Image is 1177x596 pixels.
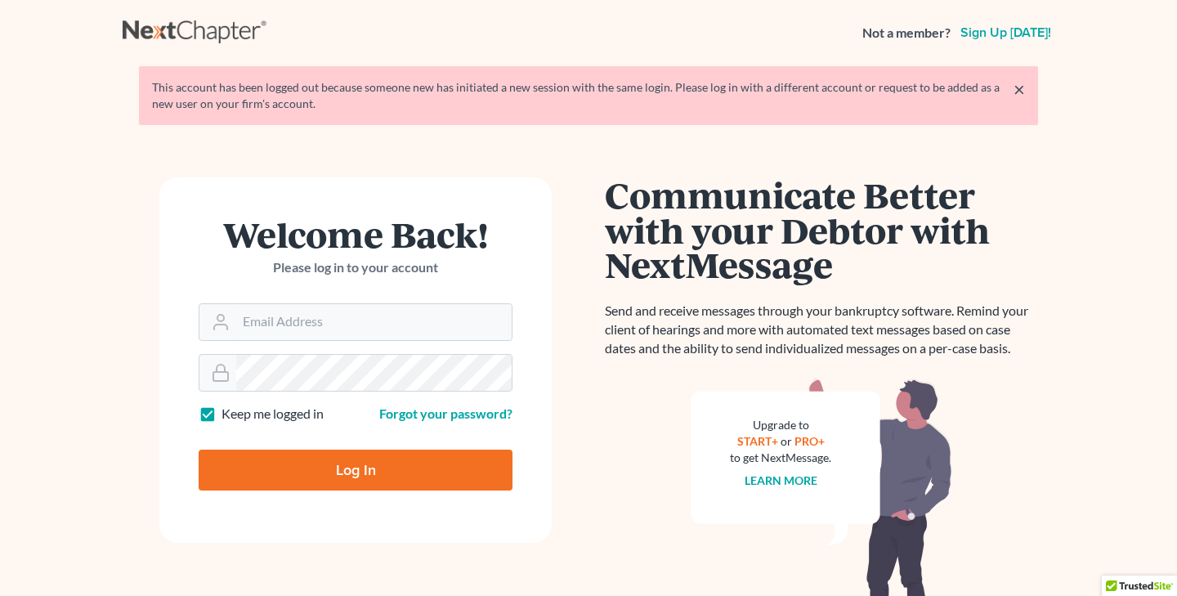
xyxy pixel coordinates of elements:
[379,406,512,421] a: Forgot your password?
[199,258,512,277] p: Please log in to your account
[957,26,1054,39] a: Sign up [DATE]!
[781,434,792,448] span: or
[737,434,778,448] a: START+
[605,177,1038,282] h1: Communicate Better with your Debtor with NextMessage
[236,304,512,340] input: Email Address
[222,405,324,423] label: Keep me logged in
[794,434,825,448] a: PRO+
[605,302,1038,358] p: Send and receive messages through your bankruptcy software. Remind your client of hearings and mo...
[730,417,831,433] div: Upgrade to
[745,473,817,487] a: Learn more
[1014,79,1025,99] a: ×
[862,24,951,43] strong: Not a member?
[199,217,512,252] h1: Welcome Back!
[199,450,512,491] input: Log In
[152,79,1025,112] div: This account has been logged out because someone new has initiated a new session with the same lo...
[730,450,831,466] div: to get NextMessage.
